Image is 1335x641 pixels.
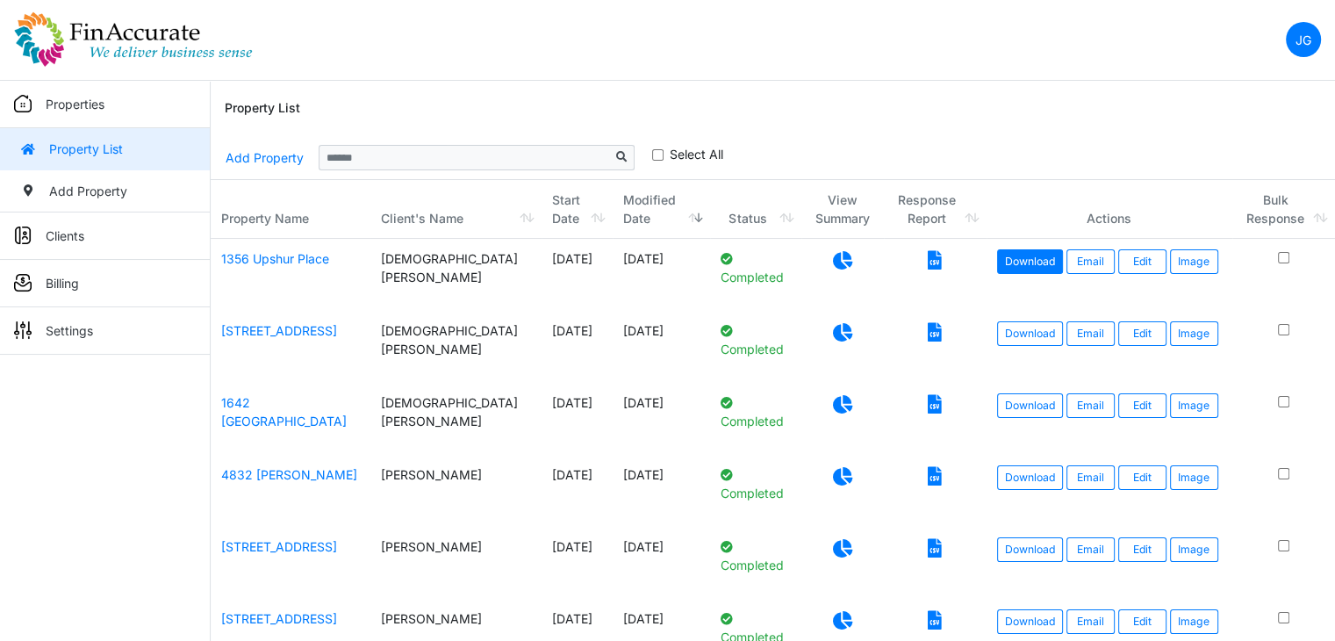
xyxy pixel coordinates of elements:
[1232,180,1335,239] th: Bulk Response: activate to sort column ascending
[670,145,723,163] label: Select All
[221,323,337,338] a: [STREET_ADDRESS]
[221,251,329,266] a: 1356 Upshur Place
[1066,537,1115,562] button: Email
[1118,393,1166,418] a: Edit
[1118,249,1166,274] a: Edit
[721,321,791,358] p: Completed
[997,609,1063,634] a: Download
[221,611,337,626] a: [STREET_ADDRESS]
[46,227,84,245] p: Clients
[370,180,542,239] th: Client's Name: activate to sort column ascending
[987,180,1231,239] th: Actions
[225,101,300,116] h6: Property List
[1066,249,1115,274] button: Email
[1170,321,1218,346] button: Image
[1066,465,1115,490] button: Email
[721,249,791,286] p: Completed
[542,180,612,239] th: Start Date: activate to sort column ascending
[1296,31,1311,49] p: JG
[1118,465,1166,490] a: Edit
[1170,609,1218,634] button: Image
[613,239,710,311] td: [DATE]
[613,527,710,599] td: [DATE]
[1170,537,1218,562] button: Image
[14,321,32,339] img: sidemenu_settings.png
[370,383,542,455] td: [DEMOGRAPHIC_DATA][PERSON_NAME]
[721,393,791,430] p: Completed
[613,311,710,383] td: [DATE]
[1286,22,1321,57] a: JG
[370,311,542,383] td: [DEMOGRAPHIC_DATA][PERSON_NAME]
[884,180,987,239] th: Response Report: activate to sort column ascending
[370,527,542,599] td: [PERSON_NAME]
[319,145,610,169] input: Sizing example input
[46,321,93,340] p: Settings
[997,393,1063,418] a: Download
[14,274,32,292] img: sidemenu_billing.png
[721,465,791,502] p: Completed
[1170,393,1218,418] button: Image
[14,227,32,244] img: sidemenu_client.png
[1066,321,1115,346] button: Email
[710,180,801,239] th: Status: activate to sort column ascending
[211,180,370,239] th: Property Name: activate to sort column ascending
[542,239,612,311] td: [DATE]
[221,539,337,554] a: [STREET_ADDRESS]
[1170,465,1218,490] button: Image
[801,180,884,239] th: View Summary
[1170,249,1218,274] button: Image
[613,180,710,239] th: Modified Date: activate to sort column ascending
[542,383,612,455] td: [DATE]
[46,95,104,113] p: Properties
[225,142,305,173] a: Add Property
[613,455,710,527] td: [DATE]
[370,239,542,311] td: [DEMOGRAPHIC_DATA][PERSON_NAME]
[221,467,357,482] a: 4832 [PERSON_NAME]
[1066,609,1115,634] button: Email
[1118,609,1166,634] a: Edit
[721,537,791,574] p: Completed
[221,395,347,429] a: 1642 [GEOGRAPHIC_DATA]
[542,455,612,527] td: [DATE]
[997,537,1063,562] a: Download
[1118,321,1166,346] a: Edit
[14,11,253,68] img: spp logo
[1066,393,1115,418] button: Email
[14,95,32,112] img: sidemenu_properties.png
[997,321,1063,346] a: Download
[542,527,612,599] td: [DATE]
[46,274,79,292] p: Billing
[613,383,710,455] td: [DATE]
[997,249,1063,274] a: Download
[542,311,612,383] td: [DATE]
[1118,537,1166,562] a: Edit
[997,465,1063,490] a: Download
[370,455,542,527] td: [PERSON_NAME]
